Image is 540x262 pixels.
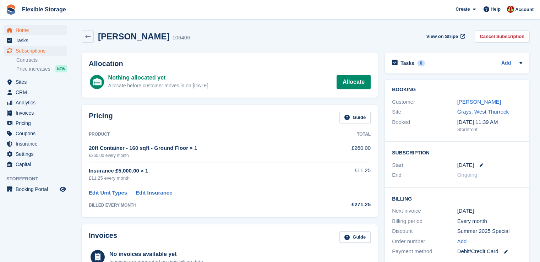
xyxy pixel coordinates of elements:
div: Insurance £5,000.00 × 1 [89,167,328,175]
div: 106406 [172,34,190,42]
span: Storefront [6,175,71,182]
div: 20ft Container - 160 sqft - Ground Floor × 1 [89,144,328,152]
span: Help [491,6,501,13]
a: menu [4,36,67,45]
div: NEW [55,65,67,72]
span: Coupons [16,129,58,138]
div: £260.00 every month [89,152,328,159]
span: Account [515,6,534,13]
div: Site [392,108,457,116]
div: Debit/Credit Card [457,247,523,256]
a: Add [457,238,467,246]
div: Customer [392,98,457,106]
div: Next invoice [392,207,457,215]
a: [PERSON_NAME] [457,99,501,105]
span: Subscriptions [16,46,58,56]
a: Guide [339,112,371,124]
a: menu [4,46,67,56]
div: Booked [392,118,457,133]
div: Billing period [392,217,457,225]
span: Sites [16,77,58,87]
h2: Tasks [400,60,414,66]
div: Summer 2025 Special [457,227,523,235]
div: No invoices available yet [109,250,204,258]
span: Tasks [16,36,58,45]
a: Grays, West Thurrock [457,109,509,115]
div: Allocate before customer moves in on [DATE] [108,82,208,89]
a: Guide [339,231,371,243]
div: [DATE] 11:39 AM [457,118,523,126]
span: View on Stripe [426,33,458,40]
a: menu [4,25,67,35]
a: menu [4,139,67,149]
span: Settings [16,149,58,159]
a: Edit Insurance [136,189,172,197]
h2: Billing [392,195,522,202]
a: menu [4,118,67,128]
span: Capital [16,159,58,169]
div: Storefront [457,126,523,133]
span: Insurance [16,139,58,149]
span: Create [456,6,470,13]
div: BILLED EVERY MONTH [89,202,328,208]
div: £271.25 [328,201,371,209]
h2: Booking [392,87,522,93]
a: menu [4,108,67,118]
a: menu [4,129,67,138]
a: menu [4,98,67,108]
td: £260.00 [328,140,371,163]
a: menu [4,87,67,97]
div: 0 [417,60,425,66]
th: Product [89,129,328,140]
a: menu [4,159,67,169]
div: End [392,171,457,179]
h2: Subscription [392,149,522,156]
span: Home [16,25,58,35]
span: Ongoing [457,172,478,178]
div: [DATE] [457,207,523,215]
a: menu [4,77,67,87]
h2: Pricing [89,112,113,124]
div: £11.25 every month [89,175,328,182]
div: Every month [457,217,523,225]
div: Order number [392,238,457,246]
a: View on Stripe [424,31,467,42]
a: menu [4,149,67,159]
a: Add [501,59,511,67]
h2: [PERSON_NAME] [98,32,169,41]
img: stora-icon-8386f47178a22dfd0bd8f6a31ec36ba5ce8667c1dd55bd0f319d3a0aa187defe.svg [6,4,16,15]
a: Preview store [59,185,67,193]
a: Flexible Storage [19,4,69,15]
span: Booking Portal [16,184,58,194]
a: Contracts [16,57,67,64]
img: David Jones [507,6,514,13]
a: menu [4,184,67,194]
div: Discount [392,227,457,235]
span: Invoices [16,108,58,118]
td: £11.25 [328,163,371,186]
h2: Allocation [89,60,371,68]
span: Pricing [16,118,58,128]
a: Cancel Subscription [475,31,529,42]
th: Total [328,129,371,140]
div: Nothing allocated yet [108,73,208,82]
a: Price increases NEW [16,65,67,73]
div: Start [392,161,457,169]
a: Allocate [337,75,371,89]
span: Price increases [16,66,50,72]
h2: Invoices [89,231,117,243]
div: Payment method [392,247,457,256]
span: Analytics [16,98,58,108]
a: Edit Unit Types [89,189,127,197]
time: 2025-09-26 00:00:00 UTC [457,161,474,169]
span: CRM [16,87,58,97]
